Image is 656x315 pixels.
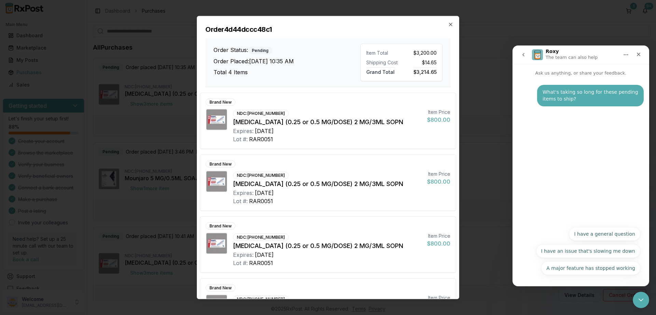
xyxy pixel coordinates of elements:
span: $3,200.00 [413,49,437,56]
h3: Order Placed: [DATE] 10:35 AM [214,57,360,65]
div: Expires: [233,127,254,135]
div: Lot #: [233,135,248,143]
div: [DATE] [255,188,274,197]
div: $14.65 [404,59,437,66]
div: $800.00 [427,115,450,123]
div: Lot #: [233,197,248,205]
div: [MEDICAL_DATA] (0.25 or 0.5 MG/DOSE) 2 MG/3ML SOPN [233,241,422,250]
div: Item Price [427,108,450,115]
div: NDC: [PHONE_NUMBER] [233,171,289,179]
div: Lot #: [233,259,248,267]
div: $800.00 [427,177,450,185]
span: Grand Total [366,67,395,75]
div: [DATE] [255,250,274,259]
h3: Total 4 Items [214,68,360,76]
div: RAR0051 [249,197,273,205]
div: [MEDICAL_DATA] (0.25 or 0.5 MG/DOSE) 2 MG/3ML SOPN [233,117,422,127]
div: NDC: [PHONE_NUMBER] [233,233,289,241]
div: [MEDICAL_DATA] (0.25 or 0.5 MG/DOSE) 2 MG/3ML SOPN [233,179,422,188]
div: Shipping Cost [366,59,399,66]
img: Ozempic (0.25 or 0.5 MG/DOSE) 2 MG/3ML SOPN [206,109,227,130]
div: $800.00 [427,239,450,247]
img: Ozempic (0.25 or 0.5 MG/DOSE) 2 MG/3ML SOPN [206,171,227,192]
div: Item Price [427,232,450,239]
div: [DATE] [255,127,274,135]
div: Item Price [427,170,450,177]
div: Brand New [206,160,235,168]
div: NDC: [PHONE_NUMBER] [233,295,289,303]
div: RAR0051 [249,135,273,143]
div: RAR0051 [249,259,273,267]
img: Ozempic (0.25 or 0.5 MG/DOSE) 2 MG/3ML SOPN [206,233,227,253]
div: Expires: [233,250,254,259]
div: Brand New [206,98,235,106]
div: NDC: [PHONE_NUMBER] [233,109,289,117]
div: Item Price [427,294,450,301]
h2: Order 4d44dccc48c1 [205,24,451,34]
iframe: Intercom live chat [633,292,649,308]
div: Item Total [366,49,399,56]
h3: Order Status: [214,46,360,54]
div: Pending [248,47,272,54]
span: $3,214.65 [413,67,437,75]
div: Expires: [233,188,254,197]
iframe: Intercom live chat [512,45,649,286]
div: Brand New [206,222,235,229]
div: Brand New [206,284,235,291]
